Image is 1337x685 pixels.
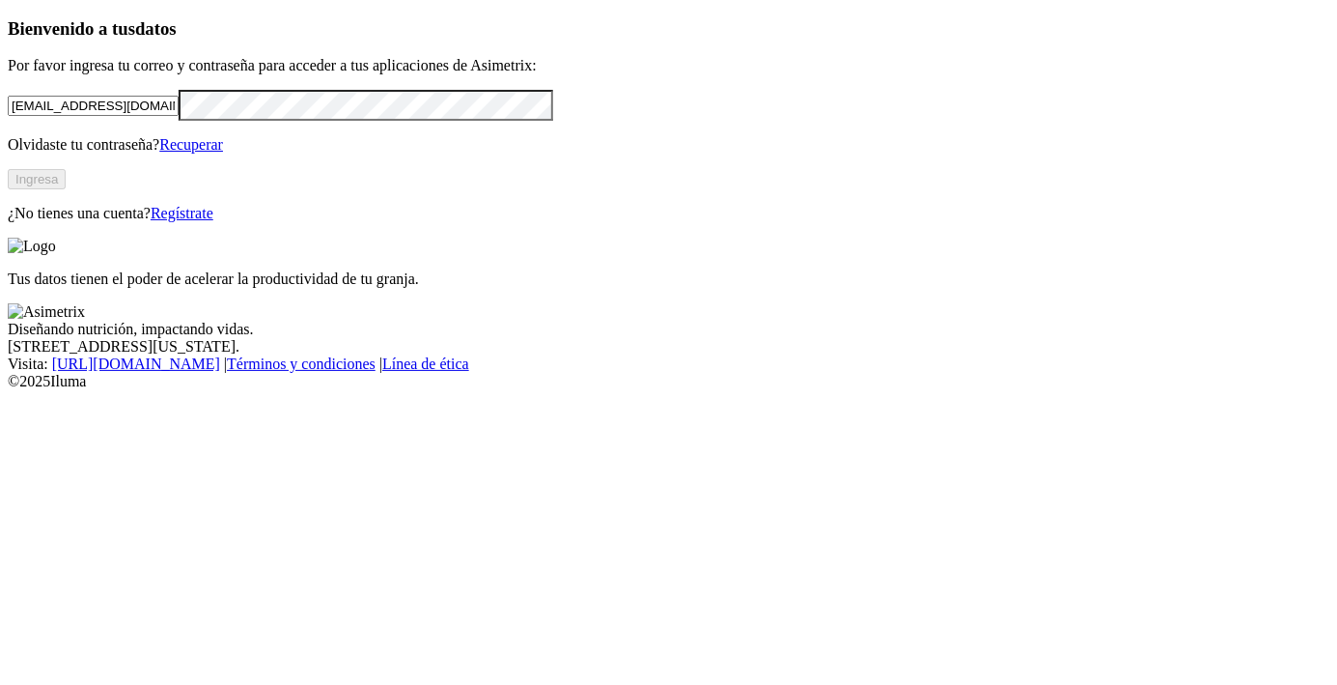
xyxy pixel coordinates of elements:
[52,356,220,372] a: [URL][DOMAIN_NAME]
[8,373,1329,390] div: © 2025 Iluma
[8,18,1329,40] h3: Bienvenido a tus
[8,303,85,321] img: Asimetrix
[8,57,1329,74] p: Por favor ingresa tu correo y contraseña para acceder a tus aplicaciones de Asimetrix:
[8,356,1329,373] div: Visita : | |
[135,18,177,39] span: datos
[151,205,213,221] a: Regístrate
[8,321,1329,338] div: Diseñando nutrición, impactando vidas.
[8,338,1329,356] div: [STREET_ADDRESS][US_STATE].
[8,96,179,116] input: Tu correo
[8,136,1329,154] p: Olvidaste tu contraseña?
[8,205,1329,222] p: ¿No tienes una cuenta?
[382,356,469,372] a: Línea de ética
[8,238,56,255] img: Logo
[159,136,223,153] a: Recuperar
[8,271,1329,288] p: Tus datos tienen el poder de acelerar la productividad de tu granja.
[8,169,66,189] button: Ingresa
[227,356,376,372] a: Términos y condiciones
